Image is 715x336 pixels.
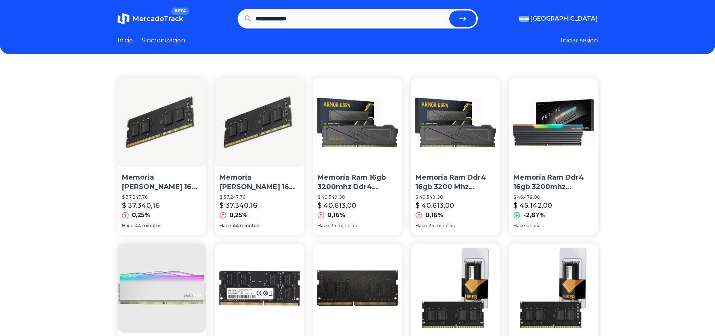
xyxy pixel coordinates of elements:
a: Memoria Ram 16gb 3200mhz Ddr4 Hiksemi Armor Gamer PcMemoria Ram 16gb 3200mhz Ddr4 Hiksemi Armor G... [313,78,402,235]
p: $ 46.478,00 [513,194,593,200]
p: 0,16% [327,211,345,220]
p: Memoria Ram Ddr4 16gb 3200 Mhz Hiksemi Armor Gaming Pc [415,173,495,192]
p: $ 40.549,00 [318,194,397,200]
button: [GEOGRAPHIC_DATA] [519,14,598,23]
img: Memoria Ram Hiksemi Hiker 16gb Ddr4 3200mhz Sodimm [117,78,206,167]
p: $ 45.142,00 [513,200,552,211]
span: Hace [513,223,525,229]
img: Memoria Ram Sodimm 16gb Ddr4 3200mhz Hiksemi Hiker Notebook [411,244,500,333]
p: $ 37.247,76 [122,194,202,200]
img: Memoria Ram Hiksemi Hiker Hsc416s26z1 Ddr4 2666mhz 16gb [215,244,304,333]
img: Memoria Ram 16gb 3200mhz Ddr4 Hiksemi Armor Gamer Pc [313,78,402,167]
img: Memoria Ram Hiksemi Hiker 16gb Ddr4 3200mhz Sodimm [215,78,304,167]
a: Memoria Ram Ddr4 16gb 3200mhz Hiksemi Future Rgb Gaming PcMemoria Ram Ddr4 16gb 3200mhz Hiksemi F... [509,78,598,235]
span: 44 minutos [135,223,161,229]
span: MercadoTrack [132,15,183,23]
span: Hace [122,223,134,229]
span: Hace [318,223,329,229]
a: MercadoTrackBETA [117,13,183,25]
span: BETA [171,7,189,15]
img: Memoria Ram Ddr4 16gb 3200mhz Hiksemi Future Rgb Gaming Pc [509,78,598,167]
img: Argentina [519,16,529,22]
span: Hace [220,223,231,229]
p: $ 40.613,00 [415,200,454,211]
p: $ 40.549,00 [415,194,495,200]
img: MercadoTrack [117,13,129,25]
p: 0,25% [229,211,248,220]
a: Memoria Ram Hiksemi Hiker 16gb Ddr4 3200mhz SodimmMemoria [PERSON_NAME] 16gb Ddr4 3200mhz Sodimm$... [215,78,304,235]
p: Memoria Ram 16gb 3200mhz Ddr4 Hiksemi Armor Gamer Pc [318,173,397,192]
p: Memoria [PERSON_NAME] 16gb Ddr4 3200mhz Sodimm [122,173,202,192]
a: Inicio [117,36,133,45]
img: Memoria Ram Pc 16gb Hiksemi Wave Rgb White Ddr4 3600mhz [117,244,206,333]
p: 0,25% [132,211,150,220]
span: un día [527,223,540,229]
img: Memoria Ram Ddr4 16gb 3200 Mhz Hiksemi Armor Gaming Pc [411,78,500,167]
p: $ 37.340,16 [122,200,160,211]
a: Memoria Ram Hiksemi Hiker 16gb Ddr4 3200mhz SodimmMemoria [PERSON_NAME] 16gb Ddr4 3200mhz Sodimm$... [117,78,206,235]
img: Memoria Ram Hiksemi Hiker 16gb Ddr4 3200mhz Sodimm [313,244,402,333]
img: Memoria Ram 16gb Ddr4 Sodimm 3200mhz Hiksemi Hiker Notebook [509,244,598,333]
p: $ 40.613,00 [318,200,356,211]
p: $ 37.340,16 [220,200,257,211]
p: 0,16% [425,211,443,220]
p: Memoria Ram Ddr4 16gb 3200mhz Hiksemi Future Rgb Gaming Pc [513,173,593,192]
span: [GEOGRAPHIC_DATA] [530,14,598,23]
span: 35 minutos [429,223,455,229]
span: Hace [415,223,427,229]
p: -2,87% [523,211,545,220]
a: Sincronizacion [142,36,185,45]
span: 35 minutos [331,223,357,229]
a: Memoria Ram Ddr4 16gb 3200 Mhz Hiksemi Armor Gaming PcMemoria Ram Ddr4 16gb 3200 Mhz Hiksemi Armo... [411,78,500,235]
p: Memoria [PERSON_NAME] 16gb Ddr4 3200mhz Sodimm [220,173,300,192]
p: $ 37.247,76 [220,194,300,200]
span: 44 minutos [233,223,259,229]
button: Iniciar sesion [561,36,598,45]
